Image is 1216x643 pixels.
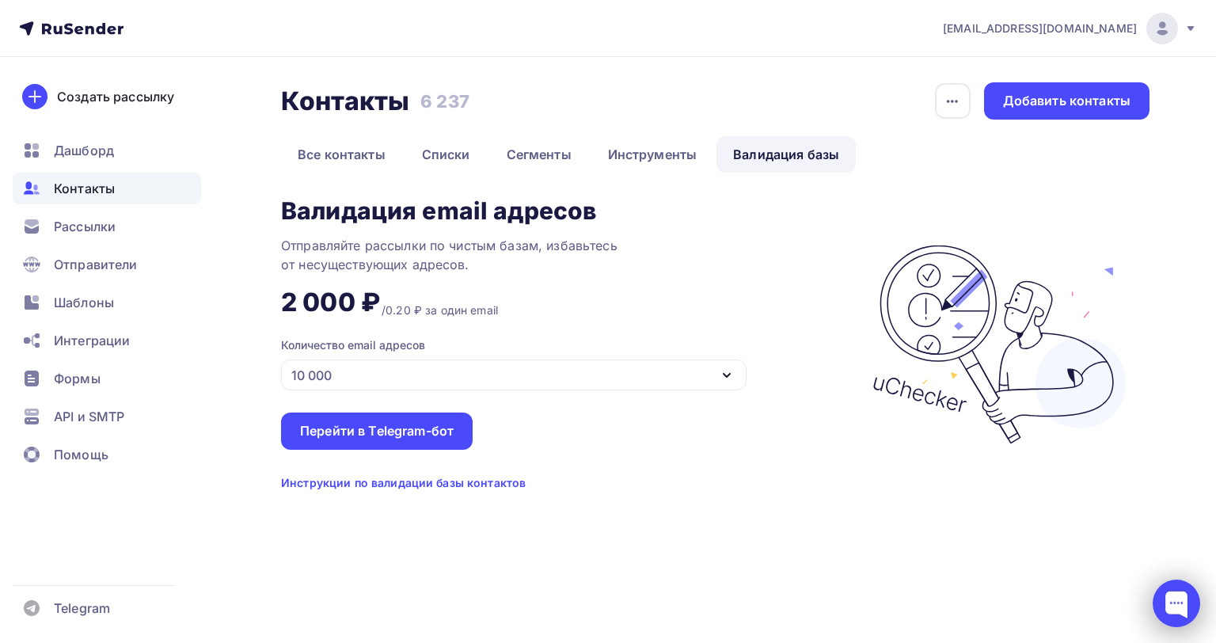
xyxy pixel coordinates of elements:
div: 10 000 [291,366,332,385]
div: Количество email адресов [281,337,425,353]
span: Помощь [54,445,108,464]
span: Отправители [54,255,138,274]
div: 2 000 ₽ [281,287,380,318]
div: Перейти в Telegram-бот [300,422,454,440]
a: Списки [405,136,487,173]
span: Интеграции [54,331,130,350]
button: Количество email адресов 10 000 [281,337,798,390]
a: Все контакты [281,136,402,173]
a: Шаблоны [13,287,201,318]
span: Дашборд [54,141,114,160]
span: Контакты [54,179,115,198]
h2: Контакты [281,86,409,117]
div: Добавить контакты [1003,92,1130,110]
a: Дашборд [13,135,201,166]
span: Рассылки [54,217,116,236]
a: Валидация базы [716,136,856,173]
a: Контакты [13,173,201,204]
span: [EMAIL_ADDRESS][DOMAIN_NAME] [943,21,1137,36]
a: Формы [13,363,201,394]
span: Telegram [54,599,110,618]
div: /0.20 ₽ за один email [382,302,498,318]
a: Инструменты [591,136,714,173]
a: Отправители [13,249,201,280]
div: Валидация email адресов [281,198,596,223]
div: Инструкции по валидации базы контактов [281,475,526,491]
a: Рассылки [13,211,201,242]
h3: 6 237 [420,90,469,112]
span: Шаблоны [54,293,114,312]
a: [EMAIL_ADDRESS][DOMAIN_NAME] [943,13,1197,44]
div: Отправляйте рассылки по чистым базам, избавьтесь от несуществующих адресов. [281,236,677,274]
div: Создать рассылку [57,87,174,106]
span: Формы [54,369,101,388]
span: API и SMTP [54,407,124,426]
a: Сегменты [490,136,588,173]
